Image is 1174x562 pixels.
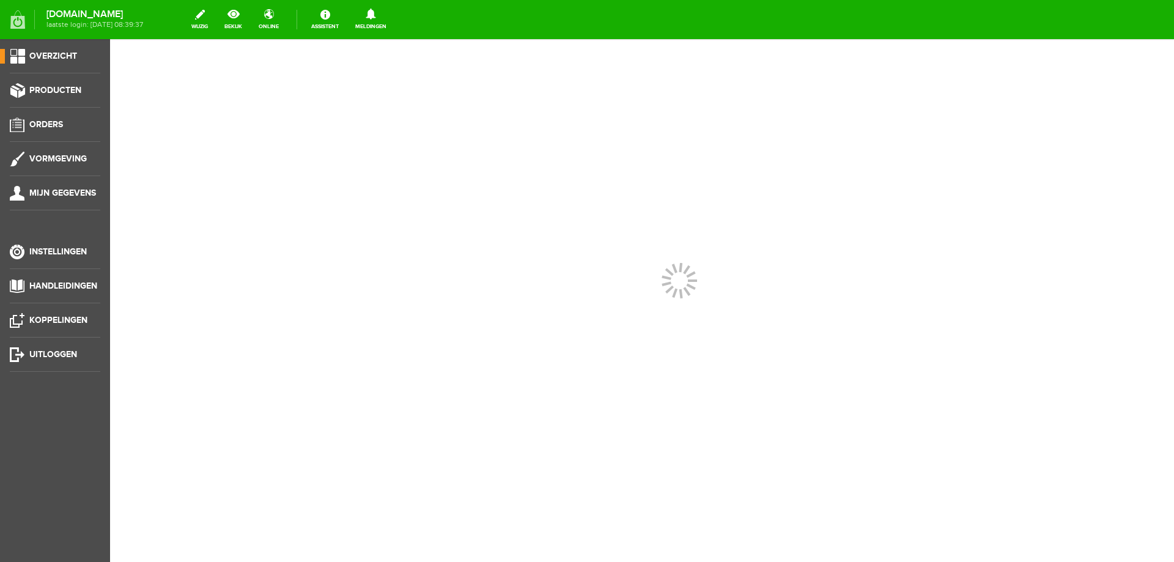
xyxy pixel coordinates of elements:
a: online [251,6,286,33]
a: wijzig [184,6,215,33]
span: Koppelingen [29,315,87,325]
span: laatste login: [DATE] 08:39:37 [46,21,143,28]
a: Assistent [304,6,346,33]
a: Meldingen [348,6,394,33]
span: Producten [29,85,81,95]
span: Instellingen [29,246,87,257]
span: Handleidingen [29,281,97,291]
span: Mijn gegevens [29,188,96,198]
a: bekijk [217,6,249,33]
span: Vormgeving [29,153,87,164]
span: Orders [29,119,63,130]
strong: [DOMAIN_NAME] [46,11,143,18]
span: Overzicht [29,51,77,61]
span: Uitloggen [29,349,77,360]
